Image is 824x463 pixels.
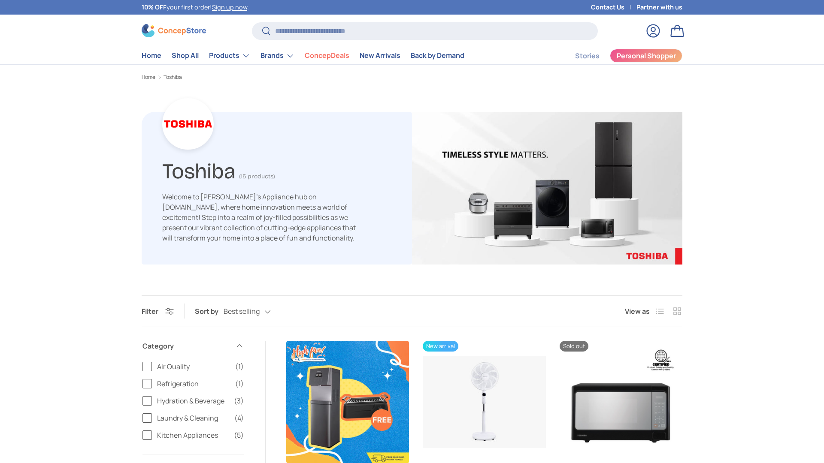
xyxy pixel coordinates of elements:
[157,379,230,389] span: Refrigeration
[360,47,400,64] a: New Arrivals
[255,47,300,64] summary: Brands
[575,48,600,64] a: Stories
[142,73,682,81] nav: Breadcrumbs
[162,155,236,184] h1: Toshiba
[195,306,224,316] label: Sort by
[164,75,182,80] a: Toshiba
[212,3,247,11] a: Sign up now
[234,413,244,423] span: (4)
[235,361,244,372] span: (1)
[610,49,682,63] a: Personal Shopper
[411,47,464,64] a: Back by Demand
[204,47,255,64] summary: Products
[423,341,458,352] span: New arrival
[142,3,167,11] strong: 10% OFF
[625,306,650,316] span: View as
[617,52,676,59] span: Personal Shopper
[142,75,155,80] a: Home
[157,396,229,406] span: Hydration & Beverage
[235,379,244,389] span: (1)
[142,341,230,351] span: Category
[142,24,206,37] img: ConcepStore
[142,307,174,316] button: Filter
[209,47,250,64] a: Products
[224,304,288,319] button: Best selling
[234,430,244,440] span: (5)
[142,3,249,12] p: your first order! .
[234,396,244,406] span: (3)
[157,361,230,372] span: Air Quality
[142,47,161,64] a: Home
[560,341,588,352] span: Sold out
[172,47,199,64] a: Shop All
[142,47,464,64] nav: Primary
[142,307,158,316] span: Filter
[224,307,260,316] span: Best selling
[636,3,682,12] a: Partner with us
[142,331,244,361] summary: Category
[554,47,682,64] nav: Secondary
[157,413,229,423] span: Laundry & Cleaning
[239,173,275,180] span: (15 products)
[412,112,682,265] img: Toshiba
[157,430,229,440] span: Kitchen Appliances
[591,3,636,12] a: Contact Us
[305,47,349,64] a: ConcepDeals
[261,47,294,64] a: Brands
[162,192,364,243] p: Welcome to [PERSON_NAME]'s Appliance hub on [DOMAIN_NAME], where home innovation meets a world of...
